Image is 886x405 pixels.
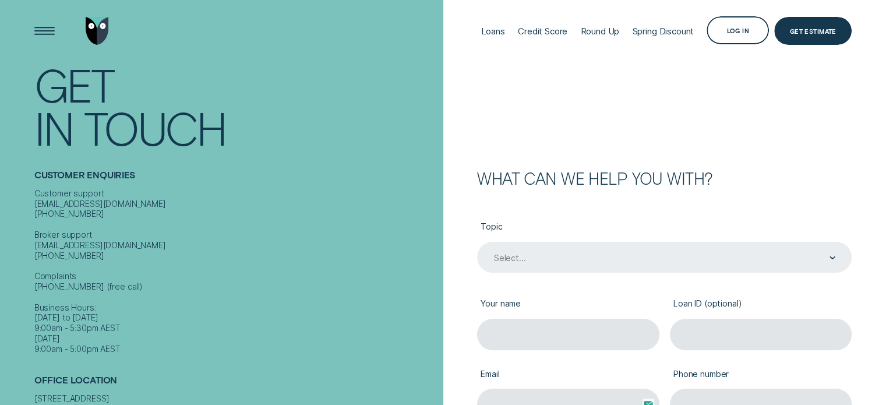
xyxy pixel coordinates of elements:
[34,393,438,404] div: [STREET_ADDRESS]
[477,360,659,389] label: Email
[670,290,852,319] label: Loan ID (optional)
[477,213,852,242] label: Topic
[494,253,526,263] div: Select...
[84,105,225,149] div: Touch
[670,360,852,389] label: Phone number
[774,17,852,45] a: Get Estimate
[632,26,694,37] div: Spring Discount
[481,26,505,37] div: Loans
[34,188,438,354] div: Customer support [EMAIL_ADDRESS][DOMAIN_NAME] [PHONE_NUMBER] Broker support [EMAIL_ADDRESS][DOMAI...
[477,171,852,186] h2: What can we help you with?
[580,26,619,37] div: Round Up
[34,375,438,393] h2: Office Location
[477,290,659,319] label: Your name
[34,62,438,149] h1: Get In Touch
[34,105,73,149] div: In
[34,62,114,105] div: Get
[34,170,438,188] h2: Customer Enquiries
[86,17,109,45] img: Wisr
[518,26,567,37] div: Credit Score
[707,16,769,44] button: Log in
[30,17,58,45] button: Open Menu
